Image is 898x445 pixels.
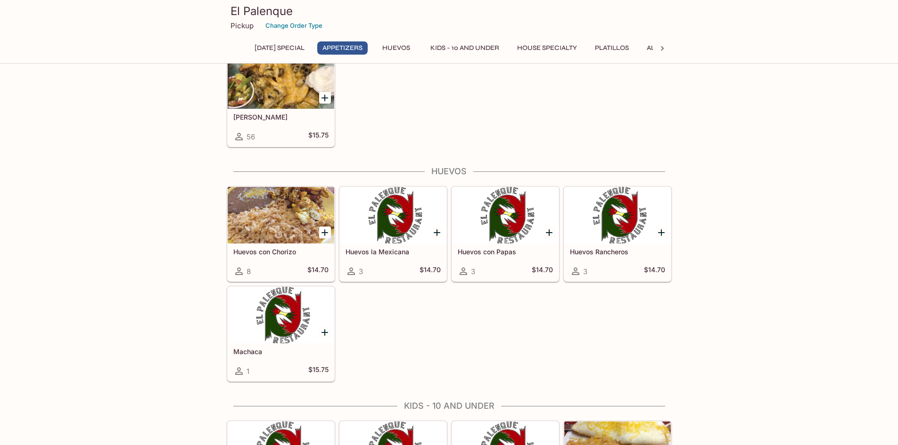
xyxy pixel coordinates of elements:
[471,267,475,276] span: 3
[339,186,447,282] a: Huevos la Mexicana3$14.70
[512,41,582,55] button: House Specialty
[233,248,329,256] h5: Huevos con Chorizo
[375,41,418,55] button: Huevos
[231,4,668,18] h3: El Palenque
[583,267,587,276] span: 3
[544,227,555,238] button: Add Huevos con Papas
[231,21,254,30] p: Pickup
[308,365,329,377] h5: $15.75
[564,186,671,282] a: Huevos Rancheros3$14.70
[458,248,553,256] h5: Huevos con Papas
[319,227,331,238] button: Add Huevos con Chorizo
[227,186,335,282] a: Huevos con Chorizo8$14.70
[425,41,504,55] button: Kids - 10 and Under
[249,41,310,55] button: [DATE] Special
[564,187,671,243] div: Huevos Rancheros
[319,92,331,104] button: Add Carne Asada Fries
[227,52,335,147] a: [PERSON_NAME]56$15.75
[307,266,329,277] h5: $14.70
[452,187,559,243] div: Huevos con Papas
[247,367,249,376] span: 1
[261,18,327,33] button: Change Order Type
[227,401,672,411] h4: Kids - 10 and Under
[233,113,329,121] h5: [PERSON_NAME]
[346,248,441,256] h5: Huevos la Mexicana
[431,227,443,238] button: Add Huevos la Mexicana
[308,131,329,142] h5: $15.75
[228,187,334,243] div: Huevos con Chorizo
[319,326,331,338] button: Add Machaca
[644,266,665,277] h5: $14.70
[227,286,335,381] a: Machaca1$15.75
[228,52,334,109] div: Carne Asada Fries
[228,287,334,343] div: Machaca
[570,248,665,256] h5: Huevos Rancheros
[532,266,553,277] h5: $14.70
[656,227,667,238] button: Add Huevos Rancheros
[317,41,368,55] button: Appetizers
[590,41,634,55] button: Platillos
[227,166,672,177] h4: Huevos
[420,266,441,277] h5: $14.70
[247,132,255,141] span: 56
[340,187,446,243] div: Huevos la Mexicana
[247,267,251,276] span: 8
[359,267,363,276] span: 3
[452,186,559,282] a: Huevos con Papas3$14.70
[233,348,329,356] h5: Machaca
[642,41,748,55] button: Ala Carte and Side Orders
